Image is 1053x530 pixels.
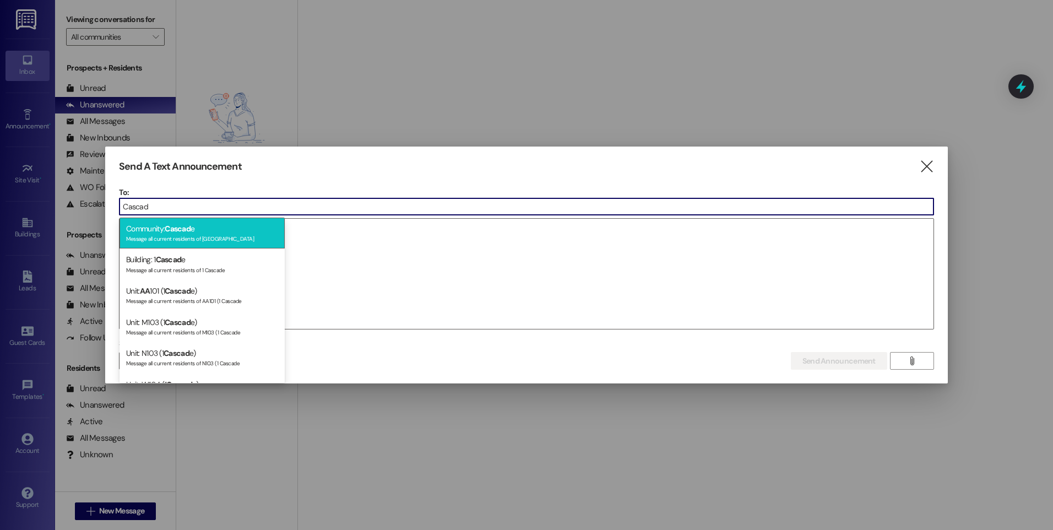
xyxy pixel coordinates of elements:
[908,356,916,365] i: 
[802,355,876,367] span: Send Announcement
[791,352,887,370] button: Send Announcement
[126,295,278,305] div: Message all current residents of AA101 (1 Cascade
[156,255,182,264] span: Cascad
[126,327,278,336] div: Message all current residents of M103 (1 Cascade
[120,342,285,374] div: Unit: N103 (1 e)
[919,161,934,172] i: 
[120,311,285,343] div: Unit: M103 (1 e)
[126,264,278,274] div: Message all current residents of 1 Cascade
[165,224,191,234] span: Cascad
[120,374,285,405] div: Unit: W104 (1 e)
[166,380,192,390] span: Cascad
[164,348,189,358] span: Cascad
[120,248,285,280] div: Building: 1 e
[120,198,933,215] input: Type to select the units, buildings, or communities you want to message. (e.g. 'Unit 1A', 'Buildi...
[120,280,285,311] div: Unit: 101 (1 e)
[119,160,241,173] h3: Send A Text Announcement
[120,218,285,249] div: Community: e
[126,358,278,367] div: Message all current residents of N103 (1 Cascade
[140,286,150,296] span: AA
[119,187,934,198] p: To:
[165,286,191,296] span: Cascad
[165,317,191,327] span: Cascad
[126,233,278,242] div: Message all current residents of [GEOGRAPHIC_DATA]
